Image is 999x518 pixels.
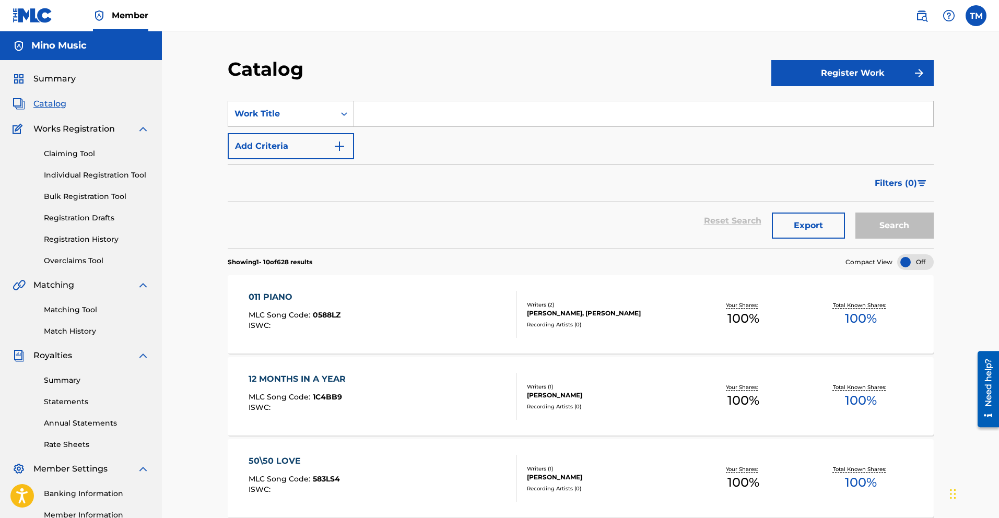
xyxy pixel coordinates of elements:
[249,373,351,385] div: 12 MONTHS IN A YEAR
[44,375,149,386] a: Summary
[249,474,313,484] span: MLC Song Code :
[249,403,273,412] span: ISWC :
[13,98,66,110] a: CatalogCatalog
[918,180,926,186] img: filter
[44,488,149,499] a: Banking Information
[13,8,53,23] img: MLC Logo
[228,357,934,435] a: 12 MONTHS IN A YEARMLC Song Code:1C4BB9ISWC:Writers (1)[PERSON_NAME]Recording Artists (0)Your Sha...
[31,40,87,52] h5: Mino Music
[527,485,685,492] div: Recording Artists ( 0 )
[966,5,986,26] div: User Menu
[868,170,934,196] button: Filters (0)
[527,473,685,482] div: [PERSON_NAME]
[33,349,72,362] span: Royalties
[527,309,685,318] div: [PERSON_NAME], [PERSON_NAME]
[527,383,685,391] div: Writers ( 1 )
[44,213,149,223] a: Registration Drafts
[137,463,149,475] img: expand
[833,301,889,309] p: Total Known Shares:
[947,468,999,518] iframe: Chat Widget
[527,403,685,410] div: Recording Artists ( 0 )
[833,465,889,473] p: Total Known Shares:
[527,321,685,328] div: Recording Artists ( 0 )
[44,418,149,429] a: Annual Statements
[726,465,760,473] p: Your Shares:
[833,383,889,391] p: Total Known Shares:
[313,310,340,320] span: 0588LZ
[234,108,328,120] div: Work Title
[943,9,955,22] img: help
[228,57,309,81] h2: Catalog
[44,191,149,202] a: Bulk Registration Tool
[938,5,959,26] div: Help
[137,279,149,291] img: expand
[772,213,845,239] button: Export
[33,463,108,475] span: Member Settings
[44,439,149,450] a: Rate Sheets
[911,5,932,26] a: Public Search
[313,474,340,484] span: 583LS4
[913,67,925,79] img: f7272a7cc735f4ea7f67.svg
[249,321,273,330] span: ISWC :
[44,148,149,159] a: Claiming Tool
[249,310,313,320] span: MLC Song Code :
[313,392,342,402] span: 1C4BB9
[13,73,76,85] a: SummarySummary
[93,9,105,22] img: Top Rightsholder
[228,275,934,354] a: 011 PIANOMLC Song Code:0588LZISWC:Writers (2)[PERSON_NAME], [PERSON_NAME]Recording Artists (0)You...
[13,279,26,291] img: Matching
[727,309,759,328] span: 100 %
[249,291,340,303] div: 011 PIANO
[137,123,149,135] img: expand
[44,326,149,337] a: Match History
[726,383,760,391] p: Your Shares:
[13,463,25,475] img: Member Settings
[970,347,999,431] iframe: Resource Center
[44,170,149,181] a: Individual Registration Tool
[249,392,313,402] span: MLC Song Code :
[727,391,759,410] span: 100 %
[44,396,149,407] a: Statements
[727,473,759,492] span: 100 %
[950,478,956,510] div: Drag
[228,133,354,159] button: Add Criteria
[44,304,149,315] a: Matching Tool
[228,257,312,267] p: Showing 1 - 10 of 628 results
[33,73,76,85] span: Summary
[333,140,346,152] img: 9d2ae6d4665cec9f34b9.svg
[249,455,340,467] div: 50\50 LOVE
[13,40,25,52] img: Accounts
[33,279,74,291] span: Matching
[13,98,25,110] img: Catalog
[44,234,149,245] a: Registration History
[527,301,685,309] div: Writers ( 2 )
[228,439,934,517] a: 50\50 LOVEMLC Song Code:583LS4ISWC:Writers (1)[PERSON_NAME]Recording Artists (0)Your Shares:100%T...
[845,257,892,267] span: Compact View
[112,9,148,21] span: Member
[44,255,149,266] a: Overclaims Tool
[137,349,149,362] img: expand
[249,485,273,494] span: ISWC :
[875,177,917,190] span: Filters ( 0 )
[527,391,685,400] div: [PERSON_NAME]
[13,123,26,135] img: Works Registration
[33,123,115,135] span: Works Registration
[845,309,877,328] span: 100 %
[726,301,760,309] p: Your Shares:
[845,391,877,410] span: 100 %
[527,465,685,473] div: Writers ( 1 )
[13,349,25,362] img: Royalties
[33,98,66,110] span: Catalog
[228,101,934,249] form: Search Form
[13,73,25,85] img: Summary
[845,473,877,492] span: 100 %
[771,60,934,86] button: Register Work
[915,9,928,22] img: search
